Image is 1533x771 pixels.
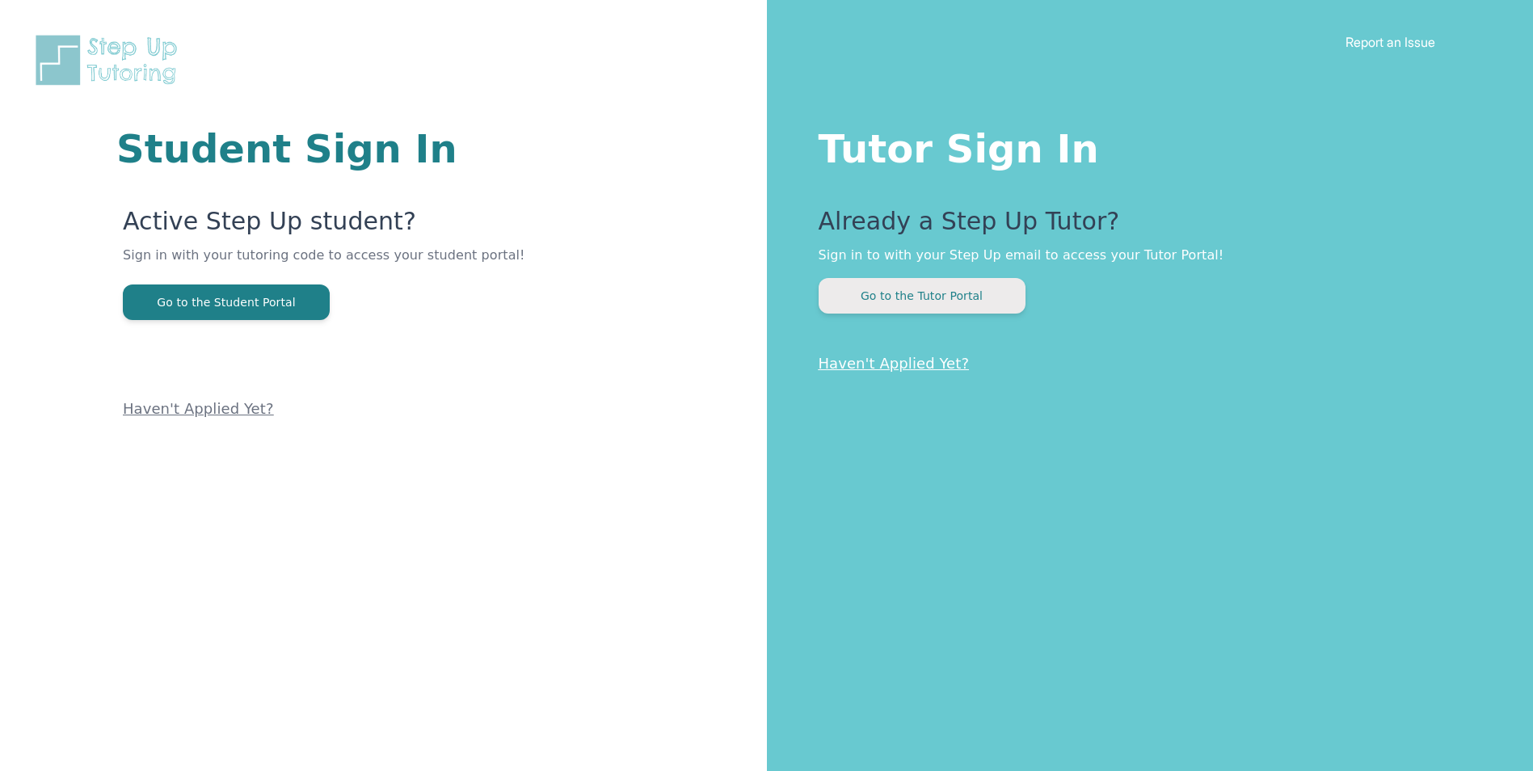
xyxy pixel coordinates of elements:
[819,207,1469,246] p: Already a Step Up Tutor?
[1346,34,1435,50] a: Report an Issue
[819,278,1026,314] button: Go to the Tutor Portal
[32,32,187,88] img: Step Up Tutoring horizontal logo
[123,400,274,417] a: Haven't Applied Yet?
[819,355,970,372] a: Haven't Applied Yet?
[123,207,573,246] p: Active Step Up student?
[123,294,330,310] a: Go to the Student Portal
[116,129,573,168] h1: Student Sign In
[819,288,1026,303] a: Go to the Tutor Portal
[819,246,1469,265] p: Sign in to with your Step Up email to access your Tutor Portal!
[123,284,330,320] button: Go to the Student Portal
[819,123,1469,168] h1: Tutor Sign In
[123,246,573,284] p: Sign in with your tutoring code to access your student portal!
